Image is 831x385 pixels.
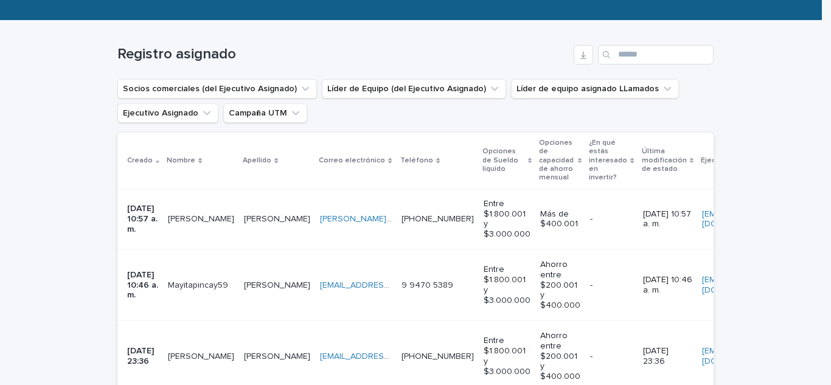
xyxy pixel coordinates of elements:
[482,148,518,173] font: Opciones de Sueldo líquido
[484,336,530,375] font: Entre $1.800.001 y $3.000.000
[168,215,234,223] font: [PERSON_NAME]
[590,352,593,361] font: -
[643,210,694,229] font: [DATE] 10:57 a. m.
[320,215,549,223] a: [PERSON_NAME][EMAIL_ADDRESS][DATE][DOMAIN_NAME]
[127,204,160,234] font: [DATE] 10:57 a. m.
[511,79,679,99] button: Líder de equipo asignado LLamados
[402,352,474,361] a: [PHONE_NUMBER]
[539,139,574,182] font: Opciones de capacidad de ahorro mensual
[484,265,530,304] font: Entre $1.800.001 y $3.000.000
[702,210,774,229] font: [EMAIL_ADDRESS][DOMAIN_NAME]
[117,103,218,123] button: Ejecutivo Asignado
[319,157,385,164] font: Correo electrónico
[243,157,271,164] font: Apellido
[402,215,474,223] a: [PHONE_NUMBER]
[244,352,310,361] font: [PERSON_NAME]
[322,79,506,99] button: Líder de Equipo (del Ejecutivo Asignado)
[244,281,310,290] font: [PERSON_NAME]
[598,45,714,64] input: Buscar
[168,281,228,290] font: Mayitapincay59
[168,352,234,361] font: [PERSON_NAME]
[590,215,593,223] font: -
[643,276,695,294] font: [DATE] 10:46 a. m.
[701,157,767,164] font: Ejecutivo Asignado
[643,347,671,366] font: [DATE] 23:36
[540,210,578,229] font: Más de $400.001
[402,281,453,290] a: 9 9470 5389
[127,271,161,300] font: [DATE] 10:46 a. m.
[484,199,530,238] font: Entre $1.800.001 y $3.000.000
[702,346,774,367] a: [EMAIL_ADDRESS][DOMAIN_NAME]
[702,209,774,230] a: [EMAIL_ADDRESS][DOMAIN_NAME]
[642,148,687,173] font: Última modificación de estado
[127,157,153,164] font: Creado
[167,157,195,164] font: Nombre
[117,47,236,61] font: Registro asignado
[244,215,310,223] font: [PERSON_NAME]
[117,79,317,99] button: Socios comerciales (del Ejecutivo Asignado)
[540,260,580,310] font: Ahorro entre $200.001 y $400.000
[127,347,156,366] font: [DATE] 23:36
[702,275,774,296] a: [EMAIL_ADDRESS][DOMAIN_NAME]
[702,347,774,366] font: [EMAIL_ADDRESS][DOMAIN_NAME]
[540,331,580,381] font: Ahorro entre $200.001 y $400.000
[320,352,457,361] a: [EMAIL_ADDRESS][DOMAIN_NAME]
[320,281,457,290] a: [EMAIL_ADDRESS][DOMAIN_NAME]
[590,281,593,290] font: -
[702,276,774,294] font: [EMAIL_ADDRESS][DOMAIN_NAME]
[223,103,307,123] button: Campaña UTM
[589,139,627,182] font: ¿En qué estás interesado en invertir?
[400,157,433,164] font: Teléfono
